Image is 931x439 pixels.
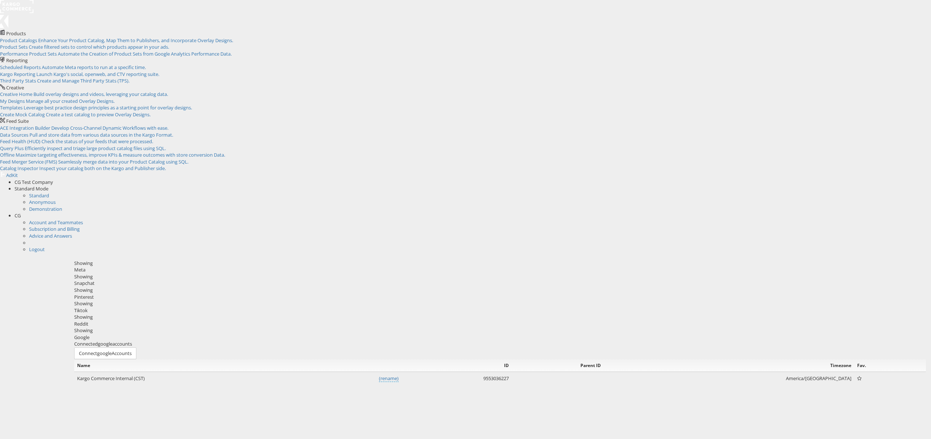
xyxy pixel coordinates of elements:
th: Name [74,359,401,372]
span: Automate the Creation of Product Sets from Google Analytics Performance Data. [58,51,232,57]
span: google [98,341,112,347]
button: ConnectgoogleAccounts [74,347,136,359]
th: Timezone [604,359,854,372]
span: Develop Cross-Channel Dynamic Workflows with ease. [51,125,168,131]
th: ID [401,359,511,372]
div: Tiktok [74,307,926,314]
span: Inspect your catalog both on the Kargo and Publisher side. [39,165,166,172]
a: Account and Teammates [29,219,83,226]
span: Build overlay designs and videos, leveraging your catalog data. [33,91,168,97]
div: Showing [74,300,926,307]
div: Reddit [74,321,926,327]
a: Standard [29,192,49,199]
span: Launch Kargo's social, openweb, and CTV reporting suite. [36,71,159,77]
div: Connected accounts [74,341,926,347]
th: Parent ID [512,359,604,372]
span: Enhance Your Product Catalog, Map Them to Publishers, and Incorporate Overlay Designs. [38,37,233,44]
span: Standard Mode [15,185,48,192]
span: AdKit [6,172,18,178]
a: Anonymous [29,199,56,205]
div: Pinterest [74,294,926,301]
span: Manage all your created Overlay Designs. [26,98,115,104]
span: Reporting [6,57,28,64]
div: Snapchat [74,280,926,287]
div: Google [74,334,926,341]
span: Creative [6,84,24,91]
span: Create and Manage Third Party Stats (TPS). [37,77,129,84]
a: Demonstration [29,206,62,212]
a: Advice and Answers [29,233,72,239]
th: Fav. [854,359,906,372]
div: Showing [74,327,926,334]
span: Efficiently inspect and triage large product catalog files using SQL. [25,145,166,152]
a: (rename) [379,375,399,382]
span: Pull and store data from various data sources in the Kargo Format. [29,132,173,138]
div: Showing [74,314,926,321]
span: Maximize targeting effectiveness, improve KPIs & measure outcomes with store conversion Data. [16,152,225,158]
span: Check the status of your feeds that were processed. [41,138,153,145]
td: 9553036227 [401,372,511,385]
span: google [97,350,112,357]
span: Seamlessly merge data into your Product Catalog using SQL. [58,158,188,165]
td: America/[GEOGRAPHIC_DATA] [604,372,854,385]
div: Showing [74,287,926,294]
span: Feed Suite [6,118,29,124]
span: Automate Meta reports to run at a specific time. [42,64,146,71]
span: Leverage best practice design principles as a starting point for overlay designs. [24,104,192,111]
td: Kargo Commerce Internal (CST) [74,372,401,385]
div: Showing [74,273,926,280]
a: Subscription and Billing [29,226,80,232]
span: Products [6,30,26,37]
div: Showing [74,260,926,267]
span: Create a test catalog to preview Overlay Designs. [46,111,151,118]
span: CG [15,212,21,219]
a: Logout [29,246,45,253]
div: Meta [74,266,926,273]
span: CG Test Company [15,179,53,185]
span: Create filtered sets to control which products appear in your ads. [29,44,169,50]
